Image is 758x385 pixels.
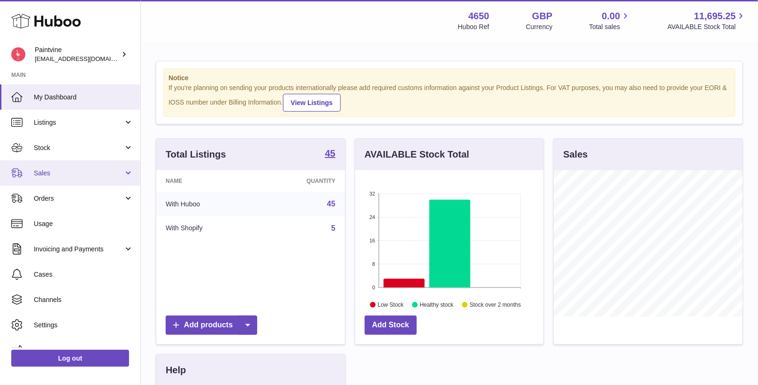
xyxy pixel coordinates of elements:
span: Channels [34,295,133,304]
span: [EMAIL_ADDRESS][DOMAIN_NAME] [35,55,138,62]
span: Orders [34,194,123,203]
a: 0.00 Total sales [589,10,631,31]
span: 11,695.25 [694,10,736,23]
h3: Total Listings [166,148,226,161]
span: Total sales [589,23,631,31]
strong: GBP [532,10,552,23]
strong: Notice [168,74,730,83]
img: euan@paintvine.co.uk [11,47,25,61]
span: 0.00 [602,10,620,23]
a: Add Stock [365,316,417,335]
div: Paintvine [35,45,119,63]
td: With Huboo [156,192,258,216]
text: 32 [369,191,375,196]
text: 0 [372,285,375,290]
text: 16 [369,238,375,243]
span: Returns [34,346,133,355]
a: Add products [166,316,257,335]
span: Listings [34,118,123,127]
div: Currency [526,23,553,31]
h3: Help [166,364,186,377]
span: Stock [34,143,123,152]
a: View Listings [283,94,341,112]
text: Healthy stock [420,302,454,308]
span: My Dashboard [34,93,133,102]
span: Invoicing and Payments [34,245,123,254]
text: Low Stock [378,302,404,308]
text: 24 [369,214,375,220]
text: 8 [372,261,375,267]
a: Log out [11,350,129,367]
div: If you're planning on sending your products internationally please add required customs informati... [168,83,730,112]
text: Stock over 2 months [470,302,521,308]
th: Quantity [258,170,345,192]
span: Cases [34,270,133,279]
a: 5 [331,224,336,232]
div: Huboo Ref [458,23,490,31]
strong: 45 [325,149,335,158]
span: Sales [34,169,123,178]
td: With Shopify [156,216,258,241]
h3: Sales [563,148,588,161]
span: AVAILABLE Stock Total [667,23,747,31]
a: 11,695.25 AVAILABLE Stock Total [667,10,747,31]
span: Usage [34,219,133,228]
a: 45 [325,149,335,160]
a: 45 [327,200,336,208]
th: Name [156,170,258,192]
h3: AVAILABLE Stock Total [365,148,469,161]
strong: 4650 [468,10,490,23]
span: Settings [34,321,133,330]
